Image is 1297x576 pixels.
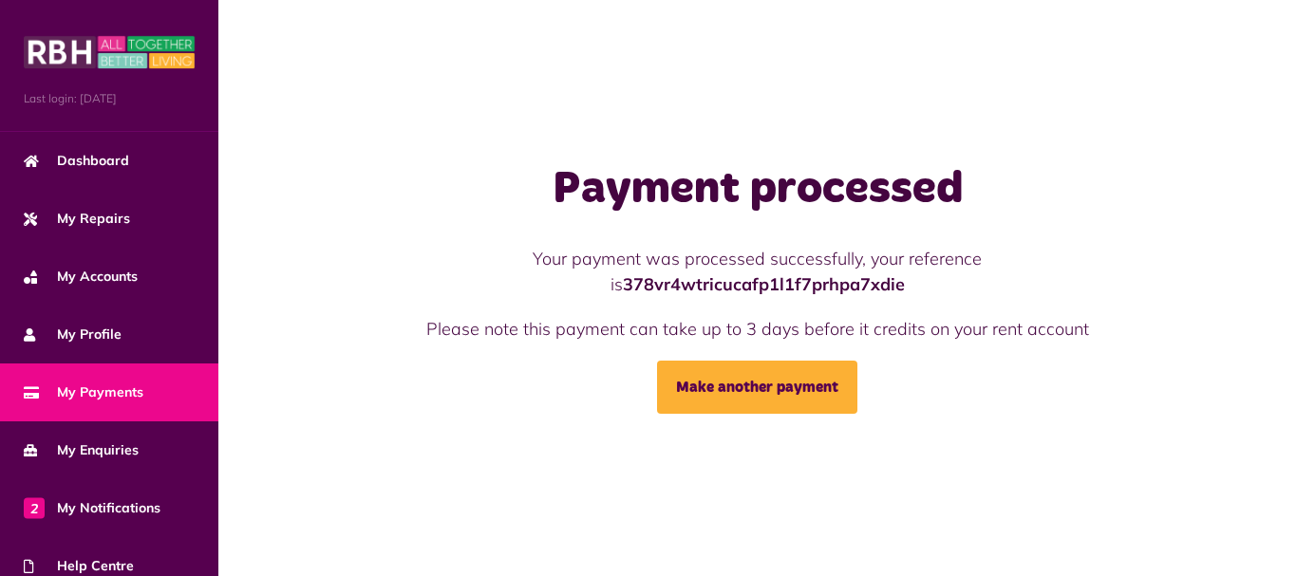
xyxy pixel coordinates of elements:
span: Help Centre [24,556,134,576]
span: My Notifications [24,498,160,518]
strong: 378vr4wtricucafp1l1f7prhpa7xdie [623,273,905,295]
span: Dashboard [24,151,129,171]
p: Please note this payment can take up to 3 days before it credits on your rent account [391,316,1124,342]
span: My Payments [24,382,143,402]
img: MyRBH [24,33,195,71]
span: My Accounts [24,267,138,287]
span: My Repairs [24,209,130,229]
h1: Payment processed [391,162,1124,217]
span: My Profile [24,325,122,344]
span: 2 [24,497,45,518]
p: Your payment was processed successfully, your reference is [391,246,1124,297]
a: Make another payment [657,361,857,414]
span: My Enquiries [24,440,139,460]
span: Last login: [DATE] [24,90,195,107]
